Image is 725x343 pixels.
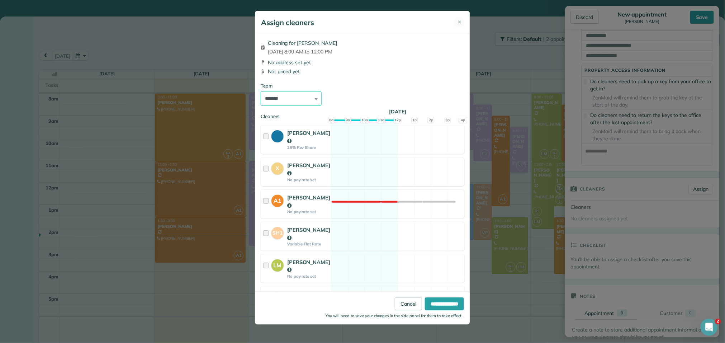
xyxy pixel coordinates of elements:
[287,209,331,214] strong: No pay rate set
[261,83,464,90] div: Team
[326,313,463,318] small: You will need to save your changes in the side panel for them to take effect.
[271,195,284,205] strong: A1
[268,39,337,47] span: Cleaning for [PERSON_NAME]
[261,113,464,115] div: Cleaners
[261,59,464,66] div: No address set yet
[287,274,331,279] strong: No pay rate set
[287,226,331,241] strong: [PERSON_NAME]
[287,194,331,209] strong: [PERSON_NAME]
[287,177,331,182] strong: No pay rate set
[395,297,422,310] a: Cancel
[287,162,331,177] strong: [PERSON_NAME]
[287,291,331,305] strong: [PERSON_NAME]
[287,241,331,246] strong: Variable Flat Rate
[261,18,314,28] h5: Assign cleaners
[458,19,461,26] span: ✕
[287,145,331,150] strong: 25% Rev Share
[271,163,284,172] strong: X
[271,259,284,270] strong: LM
[261,68,464,75] div: Not priced yet
[287,259,331,273] strong: [PERSON_NAME]
[701,319,718,336] iframe: Intercom live chat
[715,319,721,324] span: 2
[271,227,284,237] strong: SH1
[268,48,337,55] span: [DATE] 8:00 AM to 12:00 PM
[287,130,331,144] strong: [PERSON_NAME]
